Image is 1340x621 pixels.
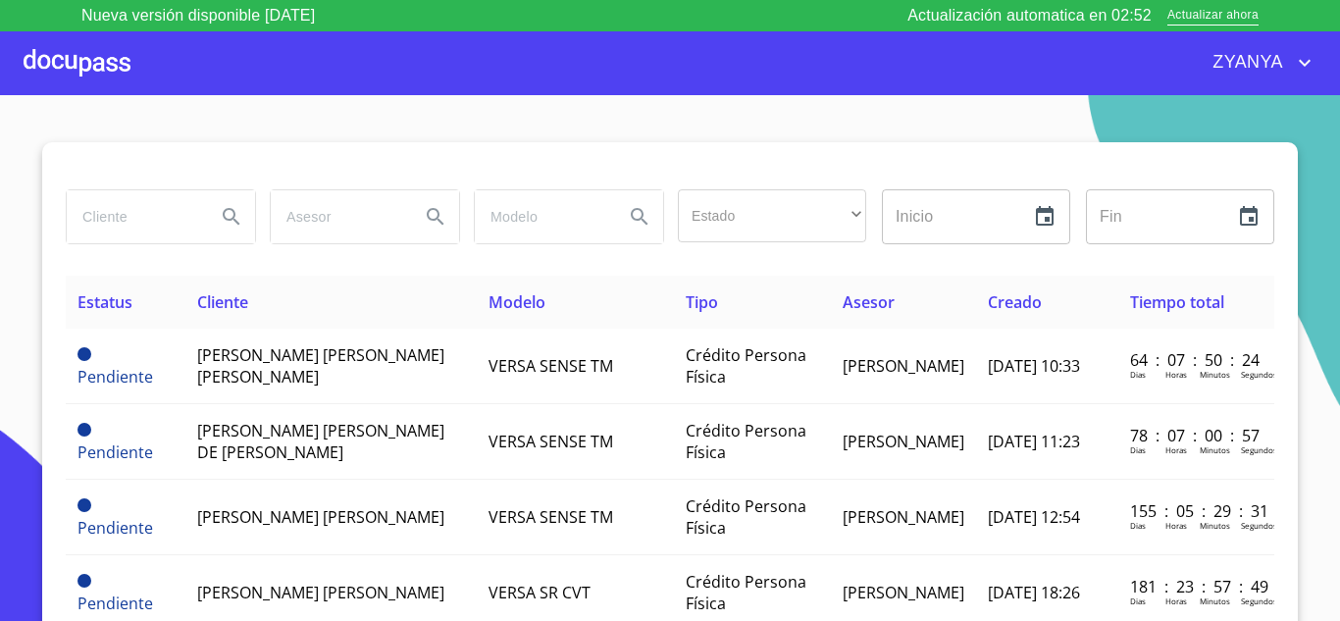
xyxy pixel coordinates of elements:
p: Nueva versión disponible [DATE] [81,4,315,27]
span: VERSA SENSE TM [489,431,613,452]
span: Pendiente [77,347,91,361]
p: Horas [1165,444,1187,455]
span: [PERSON_NAME] [PERSON_NAME] DE [PERSON_NAME] [197,420,444,463]
button: Search [616,193,663,240]
span: [PERSON_NAME] [843,582,964,603]
span: VERSA SR CVT [489,582,591,603]
span: Creado [988,291,1042,313]
span: Pendiente [77,593,153,614]
p: Minutos [1200,595,1230,606]
p: Dias [1130,444,1146,455]
span: VERSA SENSE TM [489,506,613,528]
p: Segundos [1241,520,1277,531]
p: Dias [1130,520,1146,531]
p: Segundos [1241,369,1277,380]
span: [PERSON_NAME] [PERSON_NAME] [197,506,444,528]
span: Crédito Persona Física [686,571,806,614]
span: Pendiente [77,423,91,437]
p: Minutos [1200,369,1230,380]
span: Crédito Persona Física [686,420,806,463]
p: 155 : 05 : 29 : 31 [1130,500,1263,522]
span: [DATE] 11:23 [988,431,1080,452]
span: Tipo [686,291,718,313]
span: Tiempo total [1130,291,1224,313]
input: search [67,190,200,243]
p: Minutos [1200,520,1230,531]
p: Segundos [1241,444,1277,455]
span: Crédito Persona Física [686,344,806,388]
span: Estatus [77,291,132,313]
span: [PERSON_NAME] [PERSON_NAME] [197,582,444,603]
span: Pendiente [77,366,153,388]
p: Horas [1165,595,1187,606]
button: Search [412,193,459,240]
p: 64 : 07 : 50 : 24 [1130,349,1263,371]
span: [DATE] 10:33 [988,355,1080,377]
p: Segundos [1241,595,1277,606]
span: Pendiente [77,498,91,512]
span: Actualizar ahora [1167,6,1259,26]
span: Asesor [843,291,895,313]
span: [PERSON_NAME] [843,506,964,528]
span: Cliente [197,291,248,313]
span: [DATE] 18:26 [988,582,1080,603]
p: Actualización automatica en 02:52 [907,4,1152,27]
input: search [475,190,608,243]
p: Minutos [1200,444,1230,455]
p: Horas [1165,520,1187,531]
span: Pendiente [77,441,153,463]
span: VERSA SENSE TM [489,355,613,377]
p: Horas [1165,369,1187,380]
p: 78 : 07 : 00 : 57 [1130,425,1263,446]
p: 181 : 23 : 57 : 49 [1130,576,1263,597]
span: [PERSON_NAME] [843,431,964,452]
p: Dias [1130,595,1146,606]
span: [PERSON_NAME] [PERSON_NAME] [PERSON_NAME] [197,344,444,388]
span: Modelo [489,291,545,313]
span: Pendiente [77,517,153,539]
input: search [271,190,404,243]
span: [PERSON_NAME] [843,355,964,377]
p: Dias [1130,369,1146,380]
span: Crédito Persona Física [686,495,806,539]
button: account of current user [1198,47,1316,78]
span: Pendiente [77,574,91,588]
button: Search [208,193,255,240]
span: ZYANYA [1198,47,1293,78]
div: ​ [678,189,866,242]
span: [DATE] 12:54 [988,506,1080,528]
